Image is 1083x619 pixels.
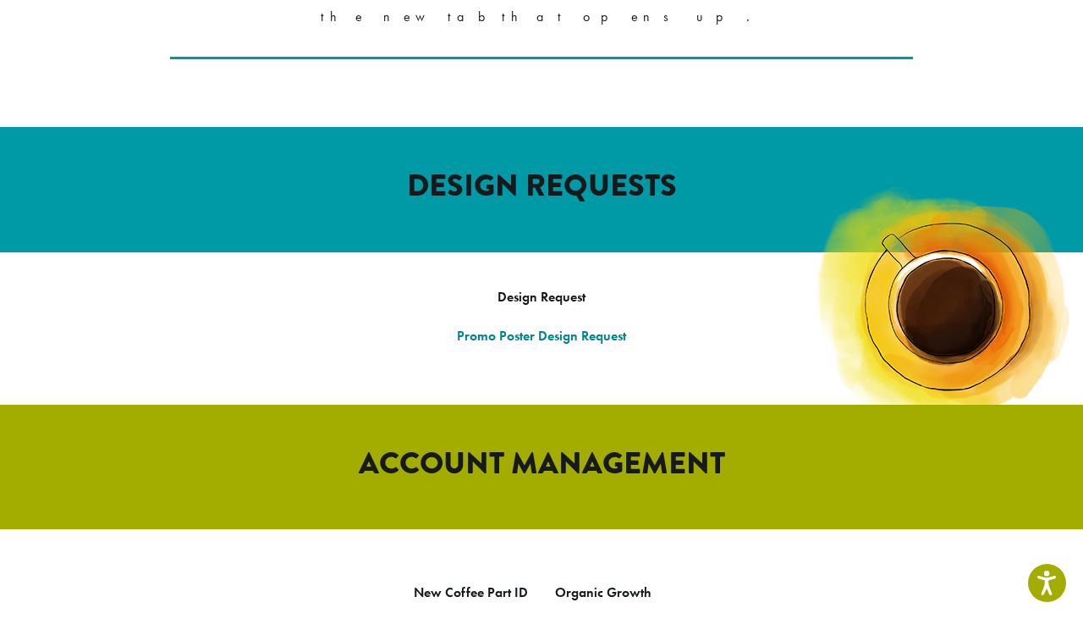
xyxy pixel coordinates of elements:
[555,583,651,601] a: Organic Growth
[59,168,1024,204] h2: DESIGN REQUESTS
[414,583,528,601] a: New Coffee Part ID
[457,327,626,345] a: Promo Poster Design Request
[59,445,1024,482] h2: ACCOUNT MANAGEMENT
[498,288,585,306] a: Design Request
